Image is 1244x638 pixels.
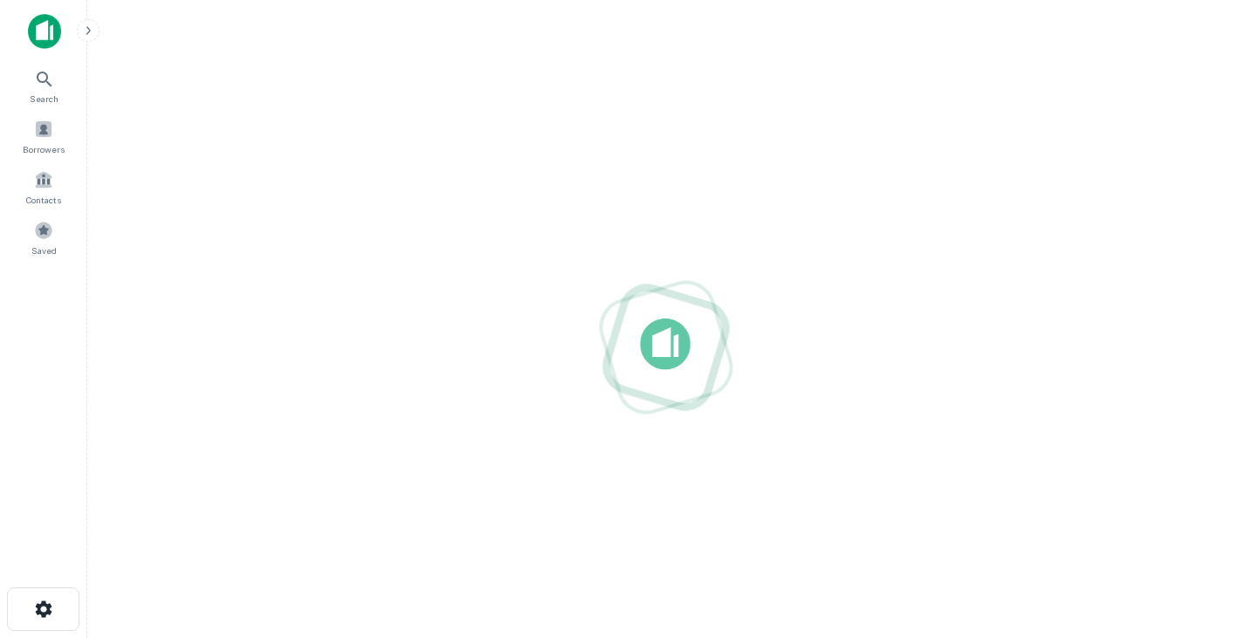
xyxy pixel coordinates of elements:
iframe: Chat Widget [1157,498,1244,582]
a: Saved [5,214,82,261]
a: Borrowers [5,113,82,160]
span: Contacts [26,193,61,207]
a: Contacts [5,163,82,210]
img: capitalize-icon.png [28,14,61,49]
span: Search [30,92,58,106]
span: Saved [31,244,57,257]
span: Borrowers [23,142,65,156]
a: Search [5,62,82,109]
